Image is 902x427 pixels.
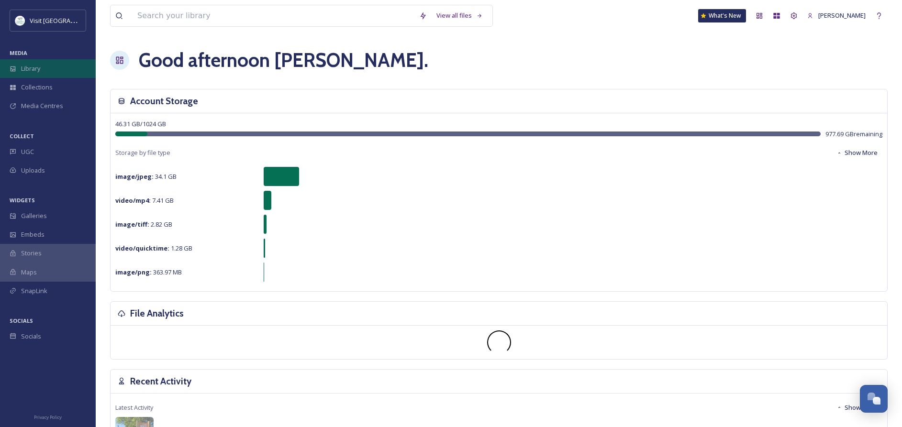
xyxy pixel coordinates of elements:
[115,268,152,276] strong: image/png :
[34,411,62,422] a: Privacy Policy
[802,6,870,25] a: [PERSON_NAME]
[21,147,34,156] span: UGC
[21,64,40,73] span: Library
[115,120,166,128] span: 46.31 GB / 1024 GB
[432,6,488,25] a: View all files
[115,220,172,229] span: 2.82 GB
[130,374,191,388] h3: Recent Activity
[115,244,169,252] strong: video/quicktime :
[115,148,170,157] span: Storage by file type
[21,83,53,92] span: Collections
[818,11,866,20] span: [PERSON_NAME]
[15,16,25,25] img: download%20%281%29.jpeg
[115,403,153,412] span: Latest Activity
[130,307,184,320] h3: File Analytics
[21,166,45,175] span: Uploads
[21,332,41,341] span: Socials
[832,143,882,162] button: Show More
[21,286,47,296] span: SnapLink
[21,230,45,239] span: Embeds
[21,249,42,258] span: Stories
[115,244,192,252] span: 1.28 GB
[130,94,198,108] h3: Account Storage
[21,268,37,277] span: Maps
[115,196,174,205] span: 7.41 GB
[30,16,104,25] span: Visit [GEOGRAPHIC_DATA]
[21,101,63,110] span: Media Centres
[698,9,746,22] a: What's New
[115,196,151,205] strong: video/mp4 :
[133,5,414,26] input: Search your library
[10,132,34,140] span: COLLECT
[115,172,154,181] strong: image/jpeg :
[860,385,888,413] button: Open Chat
[10,49,27,56] span: MEDIA
[10,317,33,324] span: SOCIALS
[34,414,62,420] span: Privacy Policy
[10,197,35,204] span: WIDGETS
[139,46,428,75] h1: Good afternoon [PERSON_NAME] .
[21,211,47,220] span: Galleries
[115,268,182,276] span: 363.97 MB
[115,220,149,229] strong: image/tiff :
[825,130,882,139] span: 977.69 GB remaining
[832,398,882,417] button: Show More
[115,172,177,181] span: 34.1 GB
